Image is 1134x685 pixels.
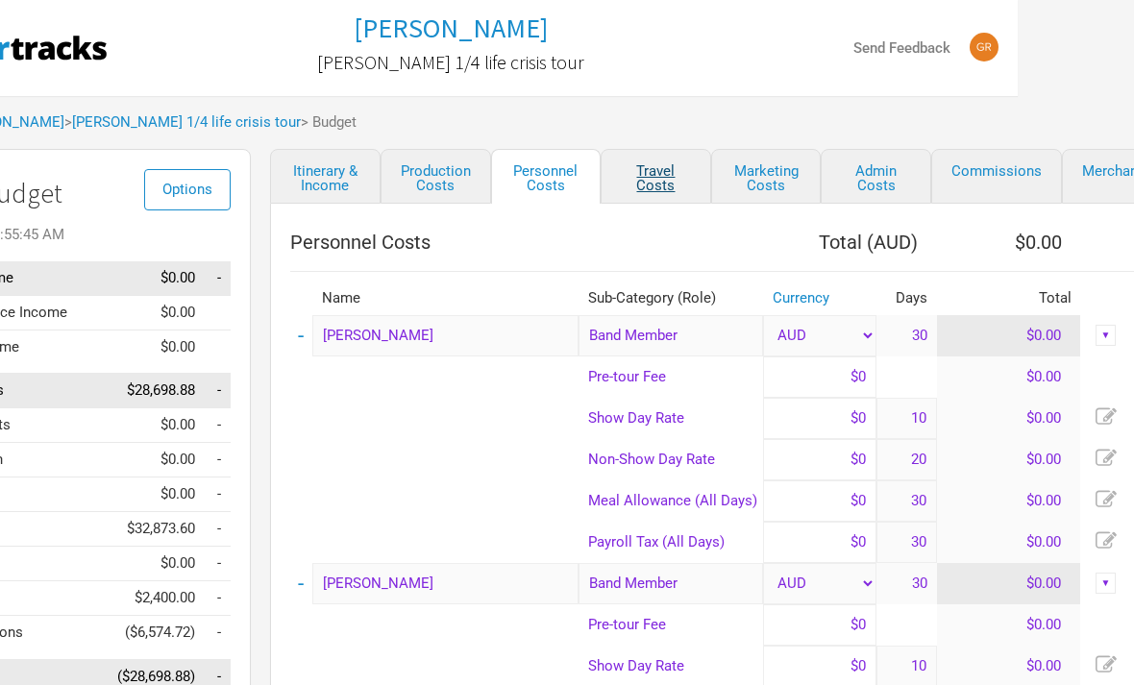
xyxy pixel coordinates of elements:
h1: [PERSON_NAME] [354,11,548,45]
td: $0.00 [937,315,1081,356]
td: Tour Costs as % of Tour Income [205,374,231,408]
td: $32,873.60 [96,512,205,547]
td: $2,400.00 [96,581,205,616]
td: $0.00 [937,522,1081,563]
td: $0.00 [96,443,205,477]
td: $0.00 [96,408,205,443]
a: Marketing Costs [711,149,822,204]
span: > [64,115,301,130]
td: Personnel as % of Tour Income [205,477,231,512]
a: [PERSON_NAME] 1/4 life crisis tour [317,42,584,83]
a: Currency [773,289,829,306]
td: Pre-tour Fee [579,356,764,398]
a: Production Costs [381,149,491,204]
th: Personnel Costs [290,223,763,261]
span: Options [162,181,212,198]
td: $0.00 [96,261,205,296]
td: ($6,574.72) [96,616,205,650]
a: [PERSON_NAME] [354,13,548,43]
a: Itinerary & Income [270,149,381,204]
td: 30 [876,315,937,356]
a: Travel Costs [601,149,711,204]
th: Total ( AUD ) [763,223,937,261]
span: > Budget [301,115,357,130]
h2: [PERSON_NAME] 1/4 life crisis tour [317,52,584,73]
td: $0.00 [96,547,205,581]
th: Days [876,281,937,315]
td: $28,698.88 [96,374,205,408]
td: Pre-tour Fee [579,604,764,646]
td: $0.00 [937,356,1081,398]
a: Personnel Costs [491,149,602,204]
a: Commissions [931,149,1062,204]
td: Show Day Rate [579,398,764,439]
div: ▼ [1096,573,1117,594]
td: $0.00 [96,477,205,512]
div: Band Member [579,315,764,356]
img: grace [970,33,998,61]
td: Production as % of Tour Income [205,443,231,477]
div: ▼ [1096,325,1117,346]
th: $0.00 [937,223,1081,261]
td: $0.00 [96,295,205,330]
a: [PERSON_NAME] 1/4 life crisis tour [72,113,301,131]
a: Admin Costs [821,149,931,204]
td: Other Income as % of Tour Income [205,330,231,364]
td: Payroll Tax (All Days) [579,522,764,563]
td: $0.00 [937,439,1081,480]
td: Commissions as % of Tour Income [205,616,231,650]
td: Tour Income as % of Tour Income [205,261,231,296]
td: Meal Allowance (All Days) [579,480,764,522]
td: Travel as % of Tour Income [205,512,231,547]
td: Admin as % of Tour Income [205,581,231,616]
td: 30 [876,563,937,604]
th: Total [937,281,1081,315]
div: Band Member [579,563,764,604]
td: Performance Income as % of Tour Income [205,295,231,330]
input: eg: Iggy [312,315,579,356]
td: Show Costs as % of Tour Income [205,408,231,443]
td: Non-Show Day Rate [579,439,764,480]
input: eg: Miles [312,563,579,604]
td: Marketing as % of Tour Income [205,547,231,581]
a: - [298,323,304,348]
button: Options [144,169,231,210]
td: $0.00 [937,604,1081,646]
td: $0.00 [937,398,1081,439]
td: $0.00 [937,563,1081,604]
th: Name [312,281,579,315]
td: $0.00 [937,480,1081,522]
strong: Send Feedback [853,39,950,57]
td: $0.00 [96,330,205,364]
th: Sub-Category (Role) [579,281,764,315]
a: - [298,571,304,596]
